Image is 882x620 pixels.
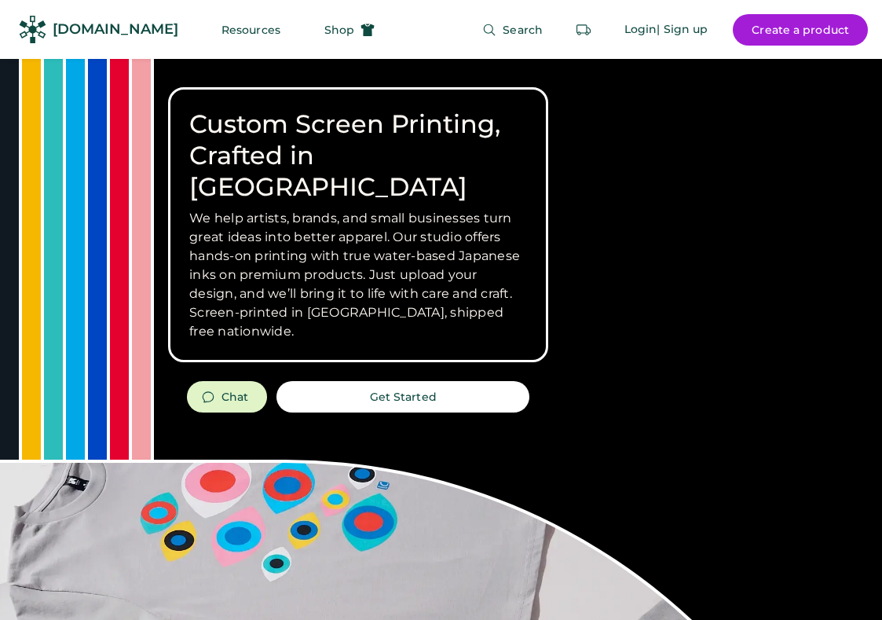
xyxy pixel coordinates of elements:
button: Retrieve an order [568,14,599,46]
button: Shop [306,14,393,46]
img: Rendered Logo - Screens [19,16,46,43]
div: Login [624,22,657,38]
button: Resources [203,14,299,46]
span: Search [503,24,543,35]
h1: Custom Screen Printing, Crafted in [GEOGRAPHIC_DATA] [189,108,527,203]
button: Search [463,14,562,46]
div: | Sign up [657,22,708,38]
button: Get Started [276,381,529,413]
button: Chat [187,381,267,413]
div: [DOMAIN_NAME] [53,20,178,39]
span: Shop [324,24,354,35]
button: Create a product [733,14,868,46]
h3: We help artists, brands, and small businesses turn great ideas into better apparel. Our studio of... [189,209,527,341]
